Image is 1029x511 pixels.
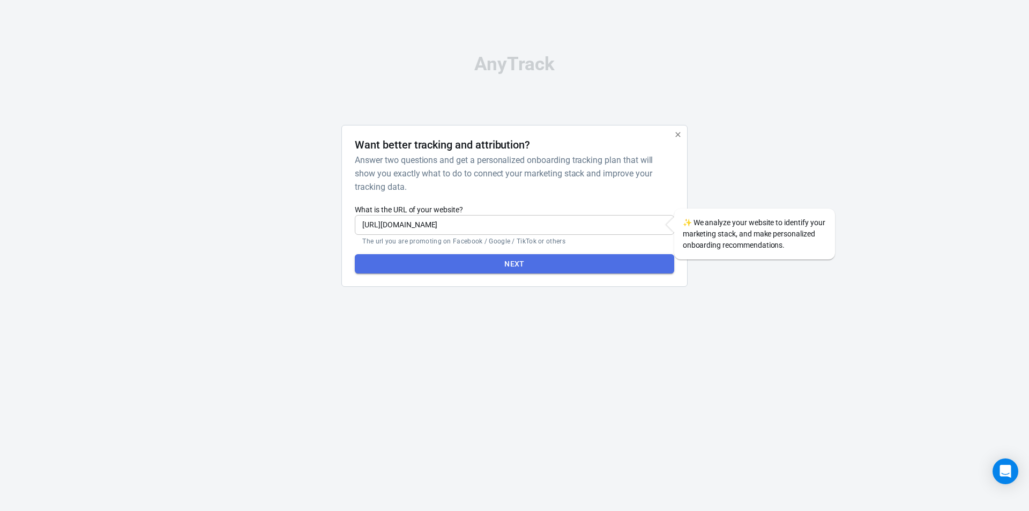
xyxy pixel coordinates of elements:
h4: Want better tracking and attribution? [355,138,530,151]
p: The url you are promoting on Facebook / Google / TikTok or others [362,237,666,246]
span: sparkles [683,218,692,227]
input: https://yourwebsite.com/landing-page [355,215,674,235]
div: We analyze your website to identify your marketing stack, and make personalized onboarding recomm... [674,209,835,260]
div: AnyTrack [247,55,782,73]
div: Open Intercom Messenger [993,458,1018,484]
h6: Answer two questions and get a personalized onboarding tracking plan that will show you exactly w... [355,153,669,194]
button: Next [355,254,674,274]
label: What is the URL of your website? [355,204,674,215]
